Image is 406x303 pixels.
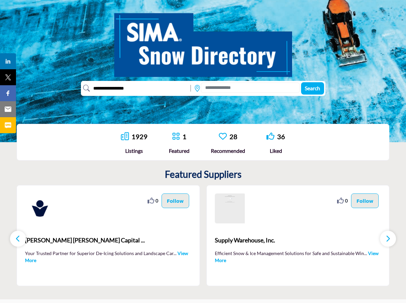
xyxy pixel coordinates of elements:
[215,193,245,223] img: Supply Warehouse, Inc.
[25,236,192,245] span: [PERSON_NAME] [PERSON_NAME] Capital ...
[351,193,379,208] button: Follow
[229,133,237,141] a: 28
[156,197,158,204] span: 0
[25,193,55,223] img: Hoopes Edwards Capital LLC
[114,6,292,77] img: SIMA Snow Directory
[215,231,381,249] a: Supply Warehouse, Inc.
[25,250,192,263] p: Your Trusted Partner for Superior De-Icing Solutions and Landscape Car
[189,83,193,93] img: Rectangle%203585.svg
[174,250,177,256] span: ...
[215,236,381,245] span: Supply Warehouse, Inc.
[121,147,148,155] div: Listings
[356,197,373,204] p: Follow
[25,231,192,249] b: Hoopes Edwards Capital LLC
[167,197,184,204] p: Follow
[301,82,324,95] button: Search
[162,193,189,208] button: Follow
[345,197,348,204] span: 0
[172,132,180,141] a: Go to Featured
[25,231,192,249] a: [PERSON_NAME] [PERSON_NAME] Capital ...
[215,250,381,263] p: Efficient Snow & Ice Management Solutions for Safe and Sustainable Win
[169,147,190,155] div: Featured
[266,147,285,155] div: Liked
[165,169,241,180] h2: Featured Suppliers
[211,147,245,155] div: Recommended
[132,133,148,141] a: 1929
[277,133,285,141] a: 36
[364,250,367,256] span: ...
[266,132,274,140] i: Go to Liked
[219,132,227,141] a: Go to Recommended
[183,133,187,141] a: 1
[305,85,320,91] span: Search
